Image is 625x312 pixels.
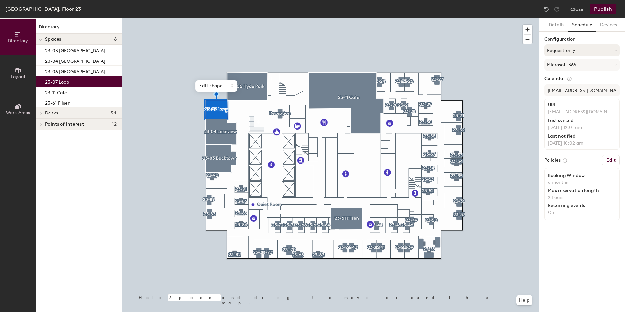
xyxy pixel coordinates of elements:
img: Redo [553,6,560,12]
span: Points of interest [45,122,84,127]
span: Spaces [45,37,61,42]
p: 23-04 [GEOGRAPHIC_DATA] [45,57,105,64]
span: Directory [8,38,28,43]
h1: Directory [36,24,122,34]
span: 54 [111,111,117,116]
div: Last notified [548,134,616,139]
p: 23-03 [GEOGRAPHIC_DATA] [45,46,105,54]
button: Microsoft 365 [544,59,620,71]
p: [DATE] 12:01 am [548,125,616,130]
p: 23-61 Pilsen [45,98,70,106]
img: Undo [543,6,549,12]
button: Help [516,295,532,305]
p: 6 months [548,180,616,185]
p: 2 hours [548,195,616,200]
span: Desks [45,111,58,116]
span: 6 [114,37,117,42]
p: 23-11 Cafe [45,88,67,95]
div: Recurring events [548,203,616,208]
span: 12 [112,122,117,127]
span: Edit shape [195,80,227,92]
p: 23-07 Loop [45,78,69,85]
span: Work Areas [6,110,30,115]
label: Configuration [544,37,620,42]
button: Close [570,4,583,14]
div: [GEOGRAPHIC_DATA], Floor 23 [5,5,81,13]
button: Schedule [568,18,596,32]
input: Add calendar email [544,84,620,96]
button: Devices [596,18,621,32]
label: Policies [544,158,561,163]
p: [EMAIL_ADDRESS][DOMAIN_NAME] [548,109,616,115]
div: Booking Window [548,173,616,178]
p: 23-06 [GEOGRAPHIC_DATA] [45,67,105,75]
div: Max reservation length [548,188,616,193]
h6: Edit [606,158,616,163]
p: On [548,210,616,216]
p: [DATE] 10:02 am [548,140,616,146]
button: Edit [602,155,620,165]
button: Request-only [544,44,620,56]
button: Details [545,18,568,32]
div: Last synced [548,118,616,123]
span: Layout [11,74,25,79]
button: Publish [590,4,616,14]
div: URL [548,102,616,108]
label: Calendar [544,76,620,82]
